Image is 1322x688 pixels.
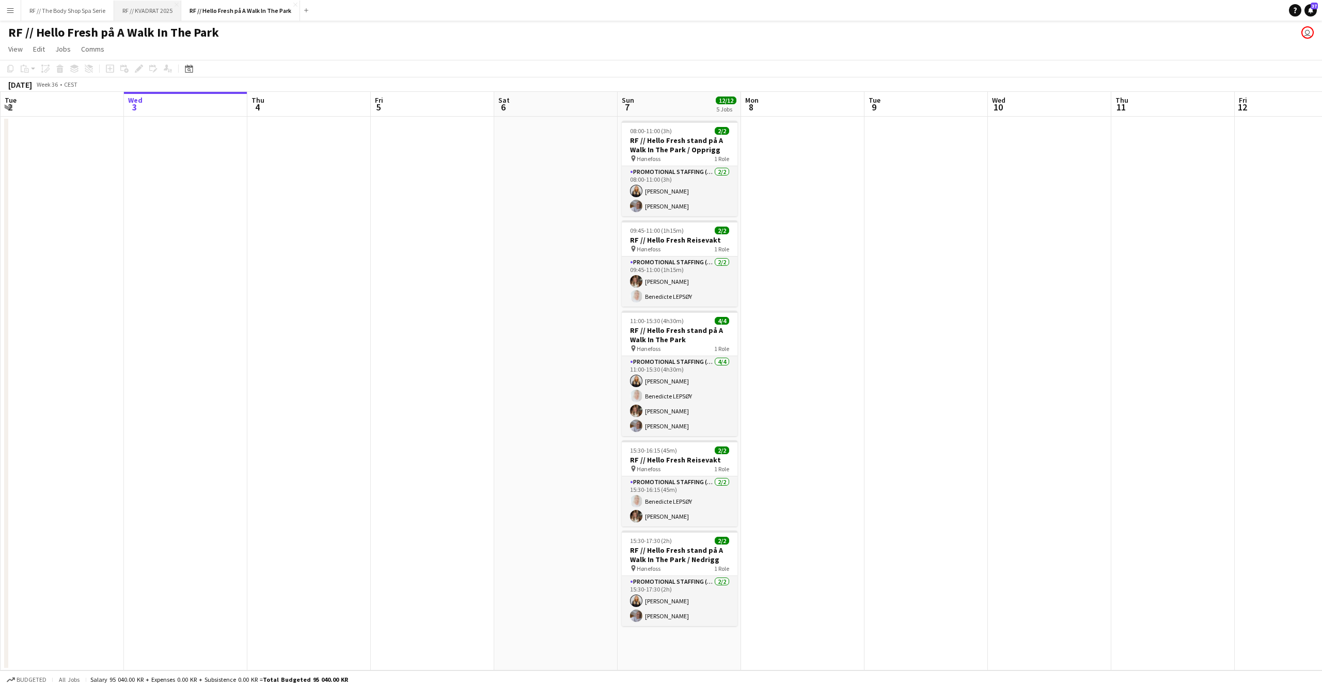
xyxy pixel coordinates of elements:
[1115,95,1128,105] span: Thu
[715,127,729,135] span: 2/2
[622,576,737,626] app-card-role: Promotional Staffing (Promotional Staff)2/215:30-17:30 (2h)[PERSON_NAME][PERSON_NAME]
[8,44,23,54] span: View
[637,565,660,572] span: Hønefoss
[1114,101,1128,113] span: 11
[714,465,729,473] span: 1 Role
[867,101,880,113] span: 9
[622,311,737,436] app-job-card: 11:00-15:30 (4h30m)4/4RF // Hello Fresh stand på A Walk In The Park Hønefoss1 RolePromotional Sta...
[869,95,880,105] span: Tue
[630,317,684,325] span: 11:00-15:30 (4h30m)
[622,476,737,526] app-card-role: Promotional Staffing (Promotional Staff)2/215:30-16:15 (45m)Benedicte LEPSØY[PERSON_NAME]
[622,455,737,465] h3: RF // Hello Fresh Reisevakt
[263,676,348,683] span: Total Budgeted 95 040.00 KR
[622,356,737,436] app-card-role: Promotional Staffing (Promotional Staff)4/411:00-15:30 (4h30m)[PERSON_NAME]Benedicte LEPSØY[PERSO...
[127,101,143,113] span: 3
[373,101,383,113] span: 5
[637,245,660,253] span: Hønefoss
[1239,95,1247,105] span: Fri
[34,81,60,88] span: Week 36
[1311,3,1318,9] span: 37
[630,127,672,135] span: 08:00-11:00 (3h)
[181,1,300,21] button: RF // Hello Fresh på A Walk In The Park
[4,42,27,56] a: View
[17,676,46,683] span: Budgeted
[715,227,729,234] span: 2/2
[622,440,737,526] app-job-card: 15:30-16:15 (45m)2/2RF // Hello Fresh Reisevakt Hønefoss1 RolePromotional Staffing (Promotional S...
[498,95,510,105] span: Sat
[630,446,677,454] span: 15:30-16:15 (45m)
[715,446,729,454] span: 2/2
[250,101,264,113] span: 4
[81,44,104,54] span: Comms
[637,465,660,473] span: Hønefoss
[745,95,759,105] span: Mon
[8,25,219,40] h1: RF // Hello Fresh på A Walk In The Park
[90,676,348,683] div: Salary 95 040.00 KR + Expenses 0.00 KR + Subsistence 0.00 KR =
[622,235,737,245] h3: RF // Hello Fresh Reisevakt
[715,317,729,325] span: 4/4
[375,95,383,105] span: Fri
[715,537,729,545] span: 2/2
[3,101,17,113] span: 2
[64,81,77,88] div: CEST
[714,155,729,163] span: 1 Role
[622,121,737,216] app-job-card: 08:00-11:00 (3h)2/2RF // Hello Fresh stand på A Walk In The Park / Opprigg Hønefoss1 RolePromotio...
[622,531,737,626] app-job-card: 15:30-17:30 (2h)2/2RF // Hello Fresh stand på A Walk In The Park / Nedrigg Hønefoss1 RolePromotio...
[128,95,143,105] span: Wed
[622,220,737,307] app-job-card: 09:45-11:00 (1h15m)2/2RF // Hello Fresh Reisevakt Hønefoss1 RolePromotional Staffing (Promotional...
[714,345,729,353] span: 1 Role
[33,44,45,54] span: Edit
[114,1,181,21] button: RF // KVADRAT 2025
[5,95,17,105] span: Tue
[620,101,634,113] span: 7
[51,42,75,56] a: Jobs
[630,227,684,234] span: 09:45-11:00 (1h15m)
[497,101,510,113] span: 6
[622,257,737,307] app-card-role: Promotional Staffing (Promotional Staff)2/209:45-11:00 (1h15m)[PERSON_NAME]Benedicte LEPSØY
[251,95,264,105] span: Thu
[1304,4,1317,17] a: 37
[637,345,660,353] span: Hønefoss
[990,101,1005,113] span: 10
[744,101,759,113] span: 8
[716,97,736,104] span: 12/12
[21,1,114,21] button: RF // The Body Shop Spa Serie
[55,44,71,54] span: Jobs
[716,105,736,113] div: 5 Jobs
[992,95,1005,105] span: Wed
[714,565,729,572] span: 1 Role
[622,326,737,344] h3: RF // Hello Fresh stand på A Walk In The Park
[622,136,737,154] h3: RF // Hello Fresh stand på A Walk In The Park / Opprigg
[1237,101,1247,113] span: 12
[630,537,672,545] span: 15:30-17:30 (2h)
[714,245,729,253] span: 1 Role
[5,674,48,685] button: Budgeted
[622,95,634,105] span: Sun
[77,42,108,56] a: Comms
[637,155,660,163] span: Hønefoss
[622,546,737,564] h3: RF // Hello Fresh stand på A Walk In The Park / Nedrigg
[8,79,32,90] div: [DATE]
[622,166,737,216] app-card-role: Promotional Staffing (Promotional Staff)2/208:00-11:00 (3h)[PERSON_NAME][PERSON_NAME]
[57,676,82,683] span: All jobs
[1301,26,1314,39] app-user-avatar: Marit Holvik
[29,42,49,56] a: Edit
